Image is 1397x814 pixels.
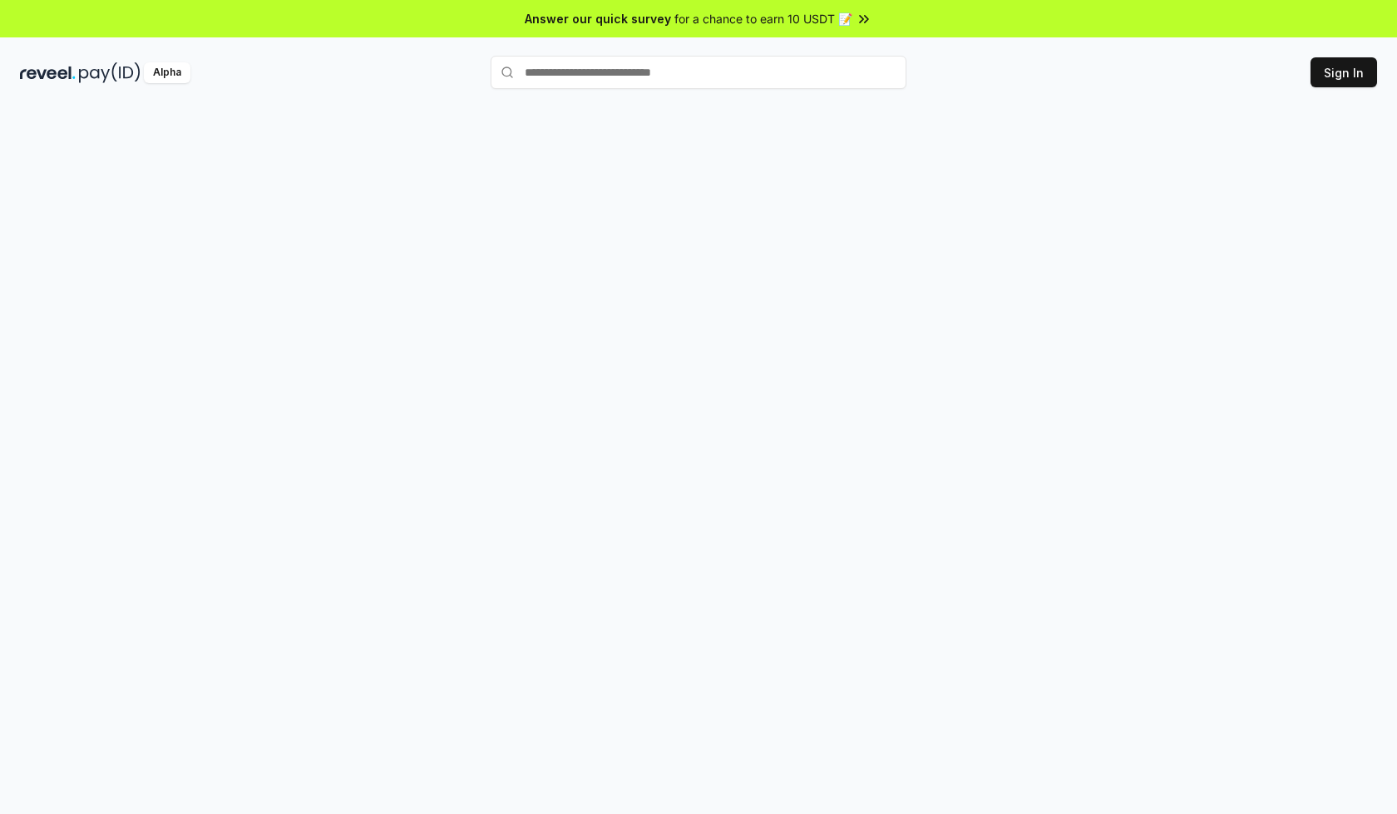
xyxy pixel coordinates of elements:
[674,10,852,27] span: for a chance to earn 10 USDT 📝
[144,62,190,83] div: Alpha
[1311,57,1377,87] button: Sign In
[79,62,141,83] img: pay_id
[20,62,76,83] img: reveel_dark
[525,10,671,27] span: Answer our quick survey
